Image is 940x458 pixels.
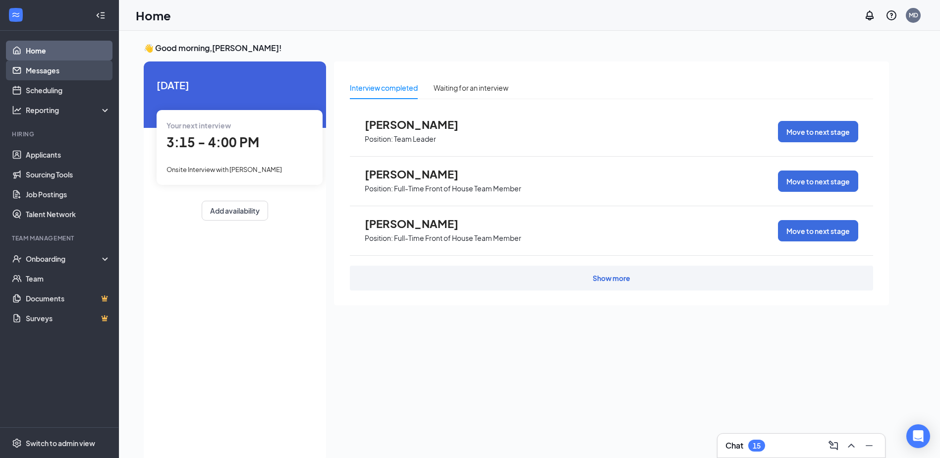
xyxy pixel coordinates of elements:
[26,145,111,165] a: Applicants
[863,440,875,452] svg: Minimize
[26,269,111,288] a: Team
[365,233,393,243] p: Position:
[394,184,521,193] p: Full-Time Front of House Team Member
[144,43,889,54] h3: 👋 Good morning, [PERSON_NAME] !
[826,438,841,454] button: ComposeMessage
[26,288,111,308] a: DocumentsCrown
[157,77,313,93] span: [DATE]
[394,233,521,243] p: Full-Time Front of House Team Member
[365,118,474,131] span: [PERSON_NAME]
[864,9,876,21] svg: Notifications
[861,438,877,454] button: Minimize
[885,9,897,21] svg: QuestionInfo
[593,273,630,283] div: Show more
[12,130,109,138] div: Hiring
[26,60,111,80] a: Messages
[11,10,21,20] svg: WorkstreamLogo
[434,82,508,93] div: Waiting for an interview
[365,168,474,180] span: [PERSON_NAME]
[365,217,474,230] span: [PERSON_NAME]
[202,201,268,221] button: Add availability
[26,105,111,115] div: Reporting
[725,440,743,451] h3: Chat
[136,7,171,24] h1: Home
[26,438,95,448] div: Switch to admin view
[12,234,109,242] div: Team Management
[12,105,22,115] svg: Analysis
[26,80,111,100] a: Scheduling
[26,308,111,328] a: SurveysCrown
[26,184,111,204] a: Job Postings
[166,166,282,173] span: Onsite Interview with [PERSON_NAME]
[906,424,930,448] div: Open Intercom Messenger
[365,184,393,193] p: Position:
[96,10,106,20] svg: Collapse
[26,254,102,264] div: Onboarding
[26,165,111,184] a: Sourcing Tools
[12,254,22,264] svg: UserCheck
[845,440,857,452] svg: ChevronUp
[778,171,858,192] button: Move to next stage
[394,134,436,144] p: Team Leader
[365,134,393,144] p: Position:
[753,442,761,450] div: 15
[778,121,858,142] button: Move to next stage
[778,220,858,241] button: Move to next stage
[909,11,918,19] div: MD
[166,121,231,130] span: Your next interview
[350,82,418,93] div: Interview completed
[843,438,859,454] button: ChevronUp
[828,440,839,452] svg: ComposeMessage
[166,134,259,150] span: 3:15 - 4:00 PM
[26,41,111,60] a: Home
[26,204,111,224] a: Talent Network
[12,438,22,448] svg: Settings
